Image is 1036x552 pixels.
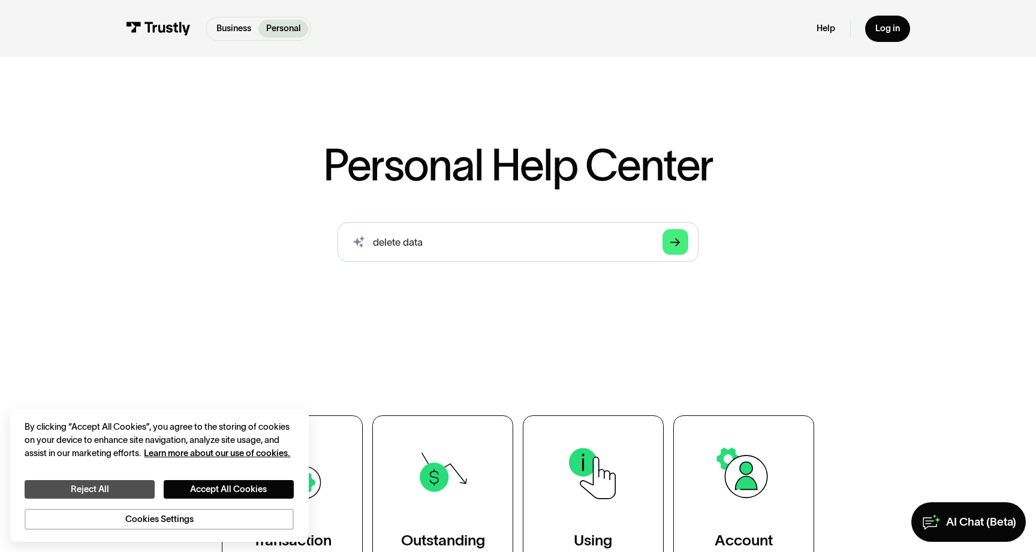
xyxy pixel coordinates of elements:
[126,22,191,35] img: Trustly Logo
[25,421,293,460] div: By clicking “Accept All Cookies”, you agree to the storing of cookies on your device to enhance s...
[144,448,290,458] a: More information about your privacy, opens in a new tab
[338,222,698,262] form: Search
[216,22,251,35] p: Business
[323,144,713,188] h1: Personal Help Center
[875,23,900,34] div: Log in
[25,421,293,529] div: Privacy
[25,480,155,499] button: Reject All
[911,502,1026,542] a: AI Chat (Beta)
[164,480,294,499] button: Accept All Cookies
[209,20,258,38] a: Business
[10,409,309,542] div: Cookie banner
[25,509,293,530] button: Cookies Settings
[946,515,1016,529] div: AI Chat (Beta)
[817,23,835,34] a: Help
[338,222,698,262] input: search
[865,16,909,42] a: Log in
[258,20,308,38] a: Personal
[266,22,301,35] p: Personal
